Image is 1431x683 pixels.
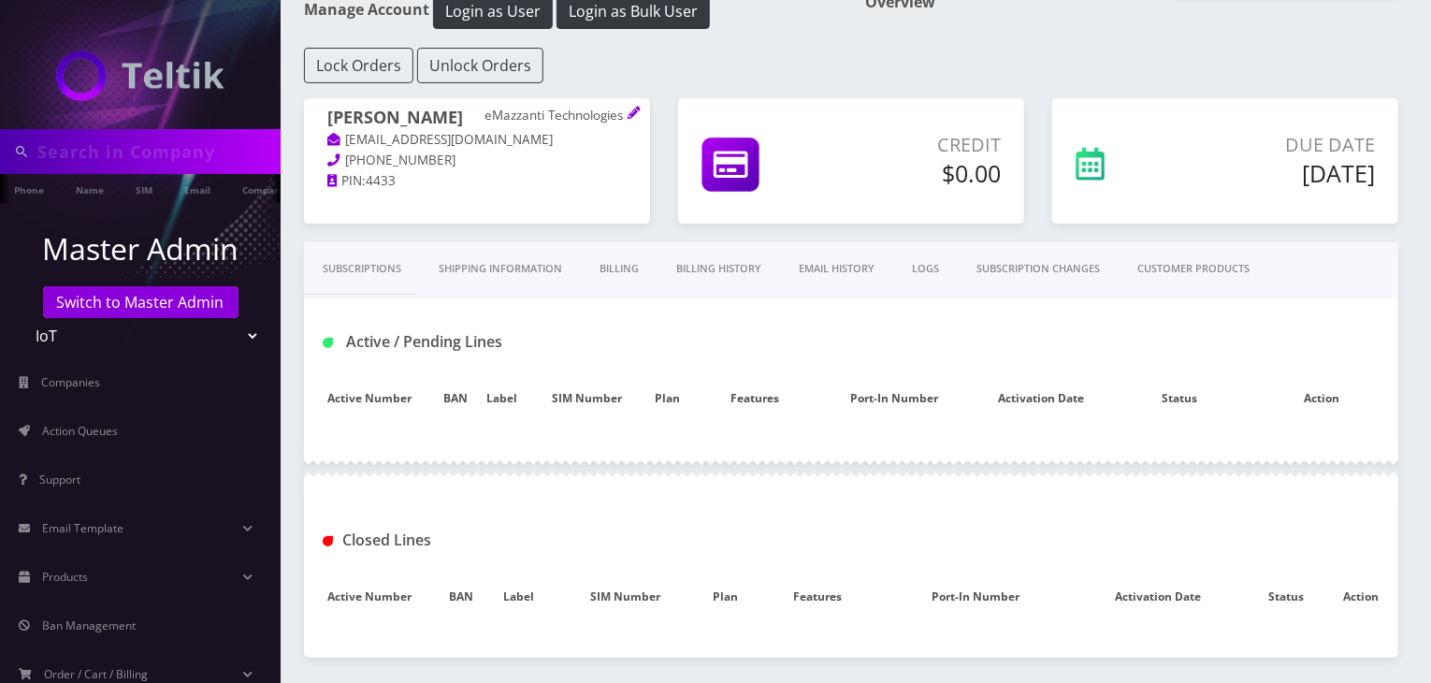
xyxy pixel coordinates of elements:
th: Activation Date [969,371,1114,426]
h5: $0.00 [838,159,1001,187]
span: Companies [41,374,100,390]
th: BAN [435,570,486,624]
th: Action [1323,570,1398,624]
th: Status [1114,371,1245,426]
th: Action [1245,371,1398,426]
img: Closed Lines [323,536,333,546]
th: Status [1249,570,1323,624]
img: Active / Pending Lines [323,338,333,348]
p: eMazzanti Technologies [484,108,627,124]
th: SIM Number [528,371,646,426]
span: Order / Cart / Billing [44,666,148,682]
th: Label [486,570,551,624]
a: SUBSCRIPTION CHANGES [958,242,1119,296]
span: Ban Management [42,618,136,633]
h1: Active / Pending Lines [323,333,657,351]
a: PIN: [327,172,366,191]
a: Company [233,174,296,203]
th: Plan [699,570,752,624]
a: LOGS [893,242,958,296]
span: Email Template [42,520,123,536]
th: Features [752,570,883,624]
p: Credit [838,131,1001,159]
a: [EMAIL_ADDRESS][DOMAIN_NAME] [327,131,553,150]
button: Lock Orders [304,48,413,83]
span: Action Queues [42,423,118,439]
a: EMAIL HISTORY [780,242,893,296]
a: Subscriptions [304,242,420,296]
a: Email [175,174,220,203]
h1: [PERSON_NAME] [327,108,627,130]
th: Active Number [304,371,435,426]
h1: Closed Lines [323,531,657,549]
a: Shipping Information [420,242,581,296]
a: Switch to Master Admin [43,286,238,318]
th: Plan [646,371,689,426]
a: Name [66,174,113,203]
th: SIM Number [551,570,699,624]
input: Search in Company [37,134,276,169]
th: Features [689,371,820,426]
a: CUSTOMER PRODUCTS [1119,242,1268,296]
img: IoT [56,51,224,101]
th: Active Number [304,570,435,624]
th: BAN [435,371,476,426]
a: Billing History [658,242,780,296]
span: 4433 [366,172,396,189]
th: Port-In Number [883,570,1068,624]
span: Support [39,472,80,487]
th: Activation Date [1068,570,1249,624]
a: SIM [126,174,162,203]
a: Billing [581,242,658,296]
button: Unlock Orders [417,48,543,83]
th: Port-In Number [820,371,968,426]
h5: [DATE] [1185,159,1375,187]
span: Products [42,569,88,585]
th: Label [476,371,528,426]
a: Phone [5,174,53,203]
span: [PHONE_NUMBER] [345,152,455,168]
p: Due Date [1185,131,1375,159]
